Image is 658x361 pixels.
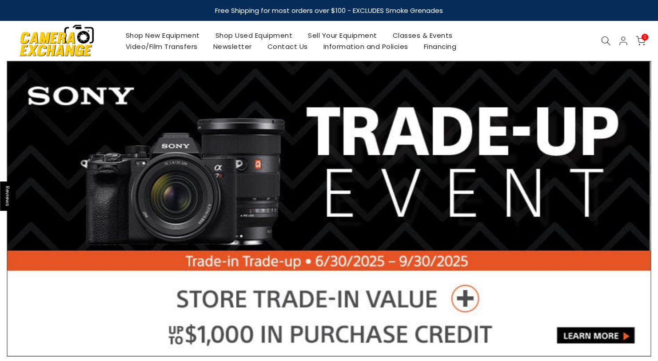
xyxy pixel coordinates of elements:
li: Page dot 6 [350,342,355,347]
a: 0 [636,36,646,46]
li: Page dot 3 [322,342,327,347]
strong: Free Shipping for most orders over $100 - EXCLUDES Smoke Grenades [215,6,443,15]
a: Newsletter [205,41,259,52]
a: Video/Film Transfers [118,41,205,52]
a: Shop Used Equipment [207,30,300,41]
a: Shop New Equipment [118,30,207,41]
a: Contact Us [259,41,315,52]
a: Sell Your Equipment [300,30,385,41]
li: Page dot 4 [331,342,336,347]
li: Page dot 2 [313,342,318,347]
a: Information and Policies [315,41,416,52]
span: 0 [642,34,648,40]
li: Page dot 5 [341,342,346,347]
li: Page dot 1 [303,342,308,347]
a: Classes & Events [385,30,460,41]
a: Financing [416,41,464,52]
